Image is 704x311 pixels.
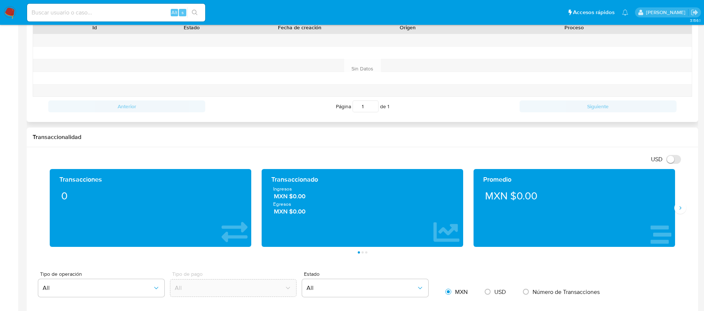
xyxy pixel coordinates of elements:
[27,8,205,17] input: Buscar usuario o caso...
[520,100,677,112] button: Siguiente
[148,24,235,31] div: Estado
[462,24,687,31] div: Proceso
[336,100,389,112] span: Página de
[187,7,202,18] button: search-icon
[51,24,138,31] div: Id
[691,9,698,16] a: Salir
[171,9,177,16] span: Alt
[646,9,688,16] p: alicia.aldreteperez@mercadolibre.com.mx
[33,133,692,141] h1: Transaccionalidad
[573,9,615,16] span: Accesos rápidos
[364,24,451,31] div: Origen
[622,9,628,16] a: Notificaciones
[690,17,700,23] span: 3.156.1
[181,9,184,16] span: s
[246,24,354,31] div: Fecha de creación
[387,103,389,110] span: 1
[48,100,205,112] button: Anterior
